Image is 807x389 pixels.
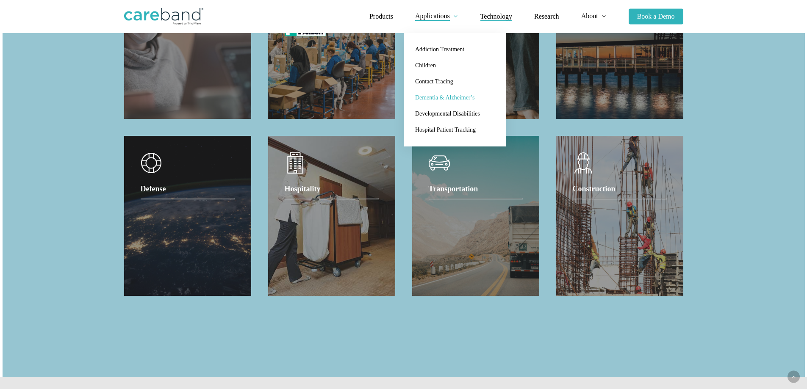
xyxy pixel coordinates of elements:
span: Children [415,62,436,69]
a: Hospital Patient Tracking [413,122,497,138]
a: Book a Demo [629,13,683,20]
span: Hospital Patient Tracking [415,127,476,133]
span: Contact Tracing [415,78,453,85]
span: Book a Demo [637,13,675,20]
a: Developmental Disabilities [413,106,497,122]
a: Products [369,13,393,20]
span: About [581,12,598,19]
a: Back to top [788,371,800,383]
a: Technology [480,13,512,20]
span: Applications [415,12,450,19]
a: Dementia & Alzheimer’s [413,90,497,106]
span: Addiction Treatment [415,46,464,52]
a: About [581,13,607,20]
a: Contact Tracing [413,74,497,90]
h4: Defense [141,183,235,195]
span: Developmental Disabilities [415,110,480,117]
a: Children [413,58,497,74]
a: Addiction Treatment [413,41,497,58]
h4: Transportation [429,183,523,195]
a: Research [534,13,559,20]
h4: Construction [573,183,667,195]
a: Applications [415,13,458,20]
span: Dementia & Alzheimer’s [415,94,474,101]
h4: Hospitality [285,183,379,195]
